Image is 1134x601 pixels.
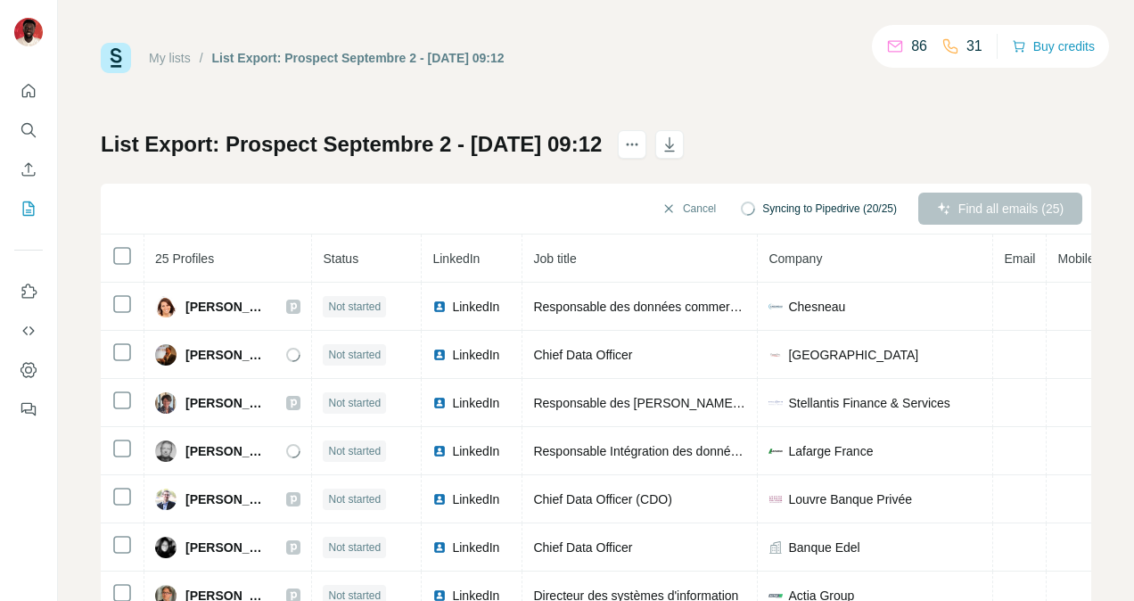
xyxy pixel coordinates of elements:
img: Avatar [155,440,177,462]
span: Not started [328,491,381,507]
button: Use Surfe API [14,315,43,347]
span: LinkedIn [452,490,499,508]
p: 86 [911,36,927,57]
span: [PERSON_NAME] [185,394,268,412]
span: Not started [328,443,381,459]
span: [PERSON_NAME] [185,490,268,508]
button: Search [14,114,43,146]
img: Surfe Logo [101,43,131,73]
img: company-logo [768,348,783,362]
button: Dashboard [14,354,43,386]
h1: List Export: Prospect Septembre 2 - [DATE] 09:12 [101,130,602,159]
img: Avatar [155,489,177,510]
img: LinkedIn logo [432,492,447,506]
p: 31 [966,36,982,57]
button: Cancel [649,193,728,225]
img: Avatar [155,537,177,558]
span: LinkedIn [432,251,480,266]
span: Chief Data Officer (CDO) [533,492,671,506]
span: LinkedIn [452,539,499,556]
span: [PERSON_NAME] [185,298,268,316]
img: LinkedIn logo [432,396,447,410]
span: Not started [328,299,381,315]
span: Not started [328,347,381,363]
button: Use Surfe on LinkedIn [14,276,43,308]
span: LinkedIn [452,346,499,364]
img: Avatar [155,344,177,366]
span: LinkedIn [452,442,499,460]
span: Mobile [1057,251,1094,266]
span: LinkedIn [452,394,499,412]
span: Not started [328,539,381,556]
span: Responsable Intégration des données / Chef de projet Lafarge Holcim France [533,444,962,458]
div: List Export: Prospect Septembre 2 - [DATE] 09:12 [212,49,505,67]
img: company-logo [768,492,783,506]
button: Enrich CSV [14,153,43,185]
span: Job title [533,251,576,266]
span: Responsable des données commerciales [533,300,761,314]
span: Stellantis Finance & Services [788,394,949,412]
span: Status [323,251,358,266]
span: Chief Data Officer [533,348,632,362]
button: Buy credits [1012,34,1095,59]
span: [PERSON_NAME] [185,346,268,364]
span: Louvre Banque Privée [788,490,912,508]
img: company-logo [768,444,783,458]
span: Not started [328,395,381,411]
span: Email [1004,251,1035,266]
span: Syncing to Pipedrive (20/25) [762,201,897,217]
span: Chief Data Officer [533,540,632,555]
button: Feedback [14,393,43,425]
span: LinkedIn [452,298,499,316]
img: LinkedIn logo [432,540,447,555]
img: LinkedIn logo [432,348,447,362]
button: Quick start [14,75,43,107]
img: LinkedIn logo [432,300,447,314]
span: 25 Profiles [155,251,214,266]
img: company-logo [768,399,783,406]
span: Company [768,251,822,266]
a: My lists [149,51,191,65]
img: LinkedIn logo [432,444,447,458]
li: / [200,49,203,67]
img: Avatar [155,392,177,414]
span: [PERSON_NAME] [185,539,268,556]
img: Avatar [14,18,43,46]
span: Banque Edel [788,539,859,556]
span: [PERSON_NAME] [185,442,268,460]
img: Avatar [155,296,177,317]
span: Responsable des [PERSON_NAME] d'acquisition [533,396,808,410]
span: Chesneau [788,298,845,316]
span: Lafarge France [788,442,873,460]
button: My lists [14,193,43,225]
img: company-logo [768,300,783,314]
span: [GEOGRAPHIC_DATA] [788,346,918,364]
button: actions [618,130,646,159]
